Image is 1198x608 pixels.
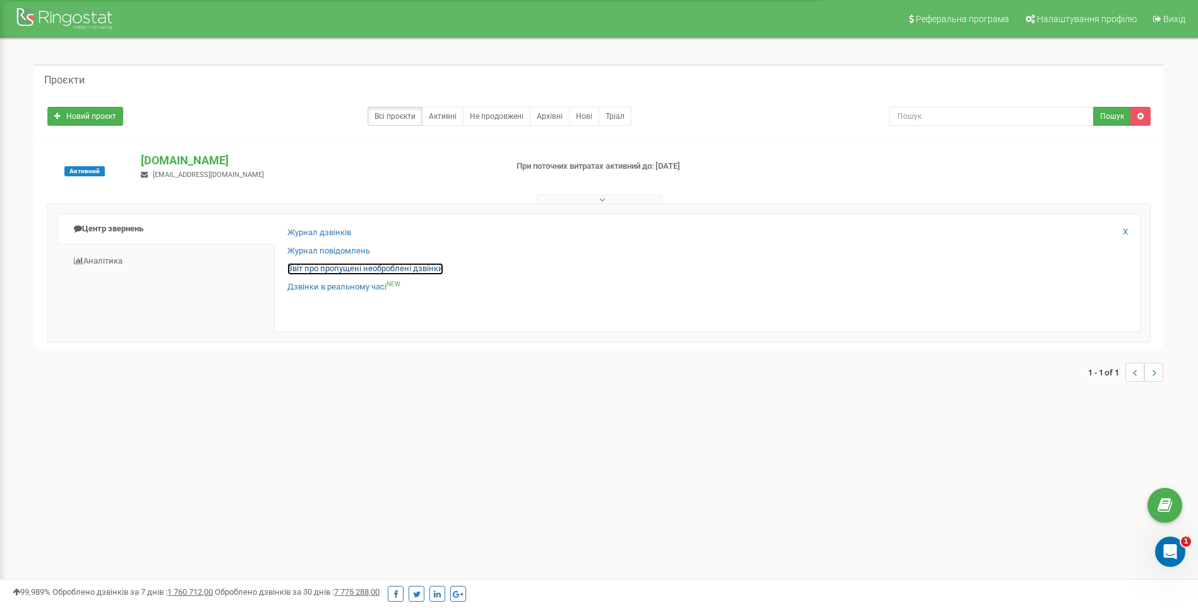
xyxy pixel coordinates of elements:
[1163,14,1185,24] span: Вихід
[386,281,400,288] sup: NEW
[1088,363,1125,382] span: 1 - 1 of 1
[52,587,213,597] span: Оброблено дзвінків за 7 днів :
[569,107,599,126] a: Нові
[1088,350,1163,394] nav: ...
[517,161,778,173] p: При поточних витратах активний до: [DATE]
[64,166,105,176] span: Активний
[287,227,351,239] a: Журнал дзвінків
[57,214,275,245] a: Центр звернень
[153,171,264,179] span: [EMAIL_ADDRESS][DOMAIN_NAME]
[1093,107,1131,126] button: Пошук
[287,263,443,275] a: Звіт про пропущені необроблені дзвінки
[889,107,1094,126] input: Пошук
[368,107,422,126] a: Всі проєкти
[916,14,1009,24] span: Реферальна програма
[167,587,213,597] u: 1 760 712,00
[13,587,51,597] span: 99,989%
[1155,537,1185,567] iframe: Intercom live chat
[287,245,370,257] a: Журнал повідомлень
[287,281,400,293] a: Дзвінки в реальному часіNEW
[1123,226,1128,238] a: X
[44,75,85,86] h5: Проєкти
[530,107,570,126] a: Архівні
[334,587,380,597] u: 7 775 288,00
[141,152,496,169] p: [DOMAIN_NAME]
[47,107,123,126] a: Новий проєкт
[57,246,275,277] a: Аналiтика
[599,107,632,126] a: Тріал
[1181,537,1191,547] span: 1
[422,107,464,126] a: Активні
[463,107,530,126] a: Не продовжені
[215,587,380,597] span: Оброблено дзвінків за 30 днів :
[1037,14,1137,24] span: Налаштування профілю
